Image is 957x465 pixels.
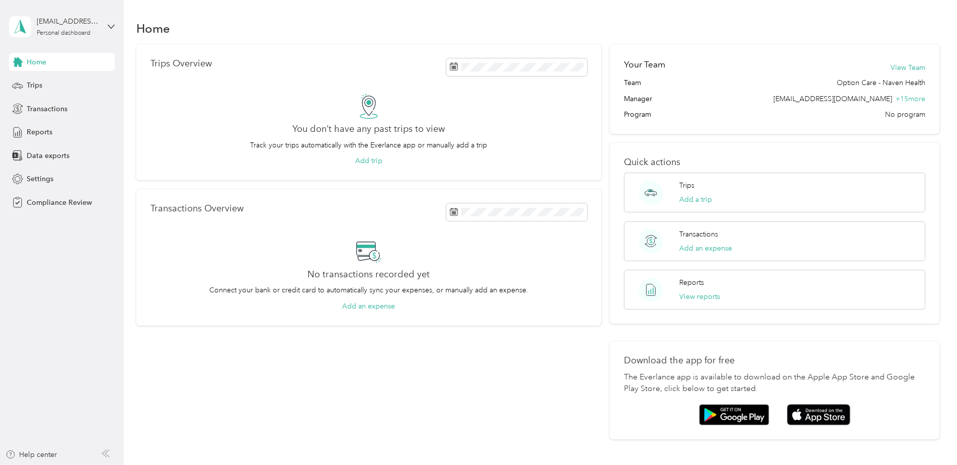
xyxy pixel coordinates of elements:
[150,203,244,214] p: Transactions Overview
[624,109,651,120] span: Program
[292,124,445,134] h2: You don’t have any past trips to view
[136,23,170,34] h1: Home
[901,409,957,465] iframe: Everlance-gr Chat Button Frame
[624,94,652,104] span: Manager
[679,291,720,302] button: View reports
[679,180,694,191] p: Trips
[679,229,718,240] p: Transactions
[624,58,665,71] h2: Your Team
[37,30,91,36] div: Personal dashboard
[773,95,892,103] span: [EMAIL_ADDRESS][DOMAIN_NAME]
[27,104,67,114] span: Transactions
[679,194,712,205] button: Add a trip
[624,77,641,88] span: Team
[885,109,925,120] span: No program
[6,449,57,460] button: Help center
[27,57,46,67] span: Home
[342,301,395,312] button: Add an expense
[787,404,850,426] img: App store
[679,243,732,254] button: Add an expense
[837,77,925,88] span: Option Care - Naven Health
[27,80,42,91] span: Trips
[150,58,212,69] p: Trips Overview
[355,156,382,166] button: Add trip
[624,157,925,168] p: Quick actions
[209,285,528,295] p: Connect your bank or credit card to automatically sync your expenses, or manually add an expense.
[699,404,769,425] img: Google play
[624,355,925,366] p: Download the app for free
[307,269,430,280] h2: No transactions recorded yet
[27,150,69,161] span: Data exports
[624,371,925,396] p: The Everlance app is available to download on the Apple App Store and Google Play Store, click be...
[27,174,53,184] span: Settings
[37,16,100,27] div: [EMAIL_ADDRESS][DOMAIN_NAME]
[250,140,487,150] p: Track your trips automatically with the Everlance app or manually add a trip
[679,277,704,288] p: Reports
[896,95,925,103] span: + 15 more
[27,197,92,208] span: Compliance Review
[27,127,52,137] span: Reports
[891,62,925,73] button: View Team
